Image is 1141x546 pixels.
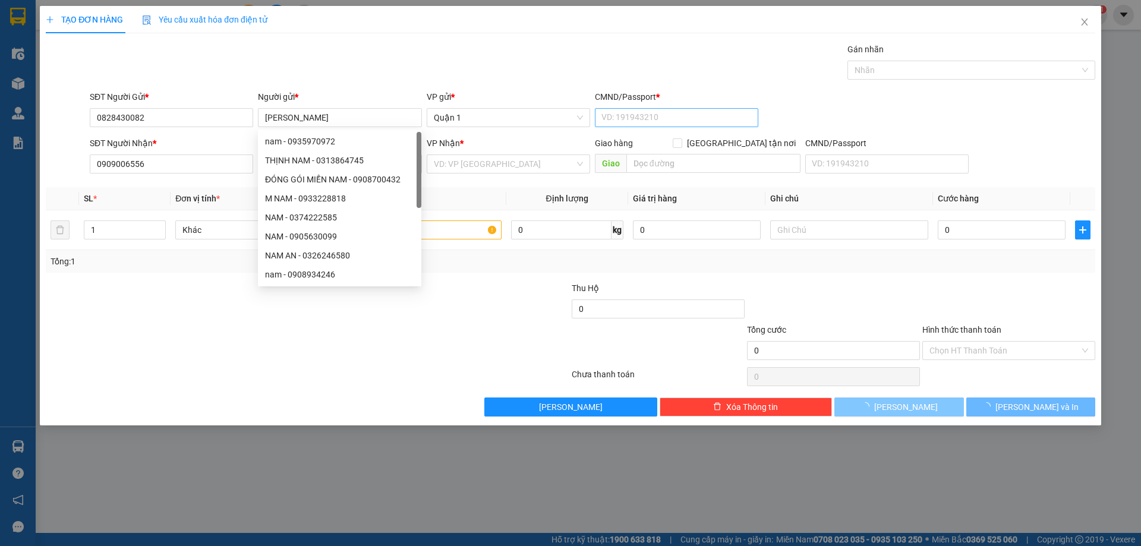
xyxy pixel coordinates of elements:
[847,45,884,54] label: Gán nhãn
[46,15,54,24] span: plus
[1075,220,1090,239] button: plus
[258,246,421,265] div: NAM AN - 0326246580
[258,189,421,208] div: M NAM - 0933228818
[595,138,633,148] span: Giao hàng
[142,15,267,24] span: Yêu cầu xuất hóa đơn điện tử
[570,368,746,389] div: Chưa thanh toán
[258,208,421,227] div: NAM - 0374222585
[713,402,721,412] span: delete
[142,15,152,25] img: icon
[427,138,460,148] span: VP Nhận
[770,220,928,239] input: Ghi Chú
[805,137,969,150] div: CMND/Passport
[874,400,938,414] span: [PERSON_NAME]
[343,220,501,239] input: VD: Bàn, Ghế
[682,137,800,150] span: [GEOGRAPHIC_DATA] tận nơi
[861,402,874,411] span: loading
[265,135,414,148] div: nam - 0935970972
[258,227,421,246] div: NAM - 0905630099
[258,170,421,189] div: ĐÓNG GÓI MIỀN NAM - 0908700432
[434,109,583,127] span: Quận 1
[175,194,220,203] span: Đơn vị tính
[612,220,623,239] span: kg
[427,90,590,103] div: VP gửi
[265,230,414,243] div: NAM - 0905630099
[747,325,786,334] span: Tổng cước
[995,400,1079,414] span: [PERSON_NAME] và In
[84,194,93,203] span: SL
[265,211,414,224] div: NAM - 0374222585
[626,154,800,173] input: Dọc đường
[1068,6,1101,39] button: Close
[595,154,626,173] span: Giao
[90,137,253,150] div: SĐT Người Nhận
[765,187,933,210] th: Ghi chú
[51,220,70,239] button: delete
[265,192,414,205] div: M NAM - 0933228818
[726,400,778,414] span: Xóa Thông tin
[966,397,1095,416] button: [PERSON_NAME] và In
[258,132,421,151] div: nam - 0935970972
[265,173,414,186] div: ĐÓNG GÓI MIỀN NAM - 0908700432
[46,15,123,24] span: TẠO ĐƠN HÀNG
[546,194,588,203] span: Định lượng
[1076,225,1090,235] span: plus
[633,220,761,239] input: 0
[1080,17,1089,27] span: close
[539,400,603,414] span: [PERSON_NAME]
[265,268,414,281] div: nam - 0908934246
[938,194,979,203] span: Cước hàng
[922,325,1001,334] label: Hình thức thanh toán
[982,402,995,411] span: loading
[484,397,657,416] button: [PERSON_NAME]
[660,397,833,416] button: deleteXóa Thông tin
[834,397,963,416] button: [PERSON_NAME]
[182,221,326,239] span: Khác
[258,90,421,103] div: Người gửi
[258,265,421,284] div: nam - 0908934246
[633,194,677,203] span: Giá trị hàng
[595,90,758,103] div: CMND/Passport
[265,154,414,167] div: THỊNH NAM - 0313864745
[258,151,421,170] div: THỊNH NAM - 0313864745
[265,249,414,262] div: NAM AN - 0326246580
[572,283,599,293] span: Thu Hộ
[90,90,253,103] div: SĐT Người Gửi
[51,255,440,268] div: Tổng: 1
